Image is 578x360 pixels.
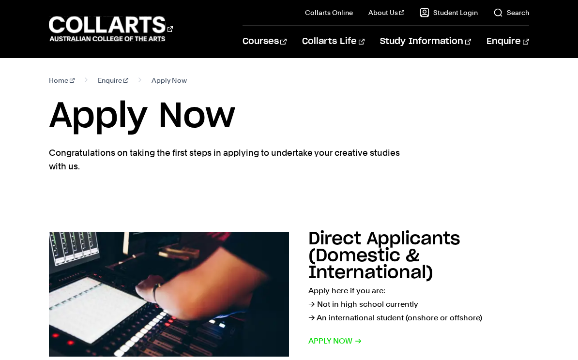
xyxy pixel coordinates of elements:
a: Collarts Online [305,8,353,17]
a: Home [49,74,75,87]
a: Courses [243,26,287,58]
a: Study Information [380,26,471,58]
h2: Direct Applicants (Domestic & International) [308,230,460,282]
span: Apply Now [152,74,187,87]
a: Enquire [98,74,128,87]
div: Go to homepage [49,15,173,43]
p: Congratulations on taking the first steps in applying to undertake your creative studies with us. [49,146,402,173]
a: Direct Applicants (Domestic & International) Apply here if you are:→ Not in high school currently... [49,231,529,358]
a: Search [493,8,529,17]
p: Apply here if you are: → Not in high school currently → An international student (onshore or offs... [308,284,529,325]
h1: Apply Now [49,95,529,138]
a: Student Login [420,8,478,17]
a: About Us [368,8,404,17]
span: Apply now [308,334,362,348]
a: Enquire [487,26,529,58]
a: Collarts Life [302,26,365,58]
